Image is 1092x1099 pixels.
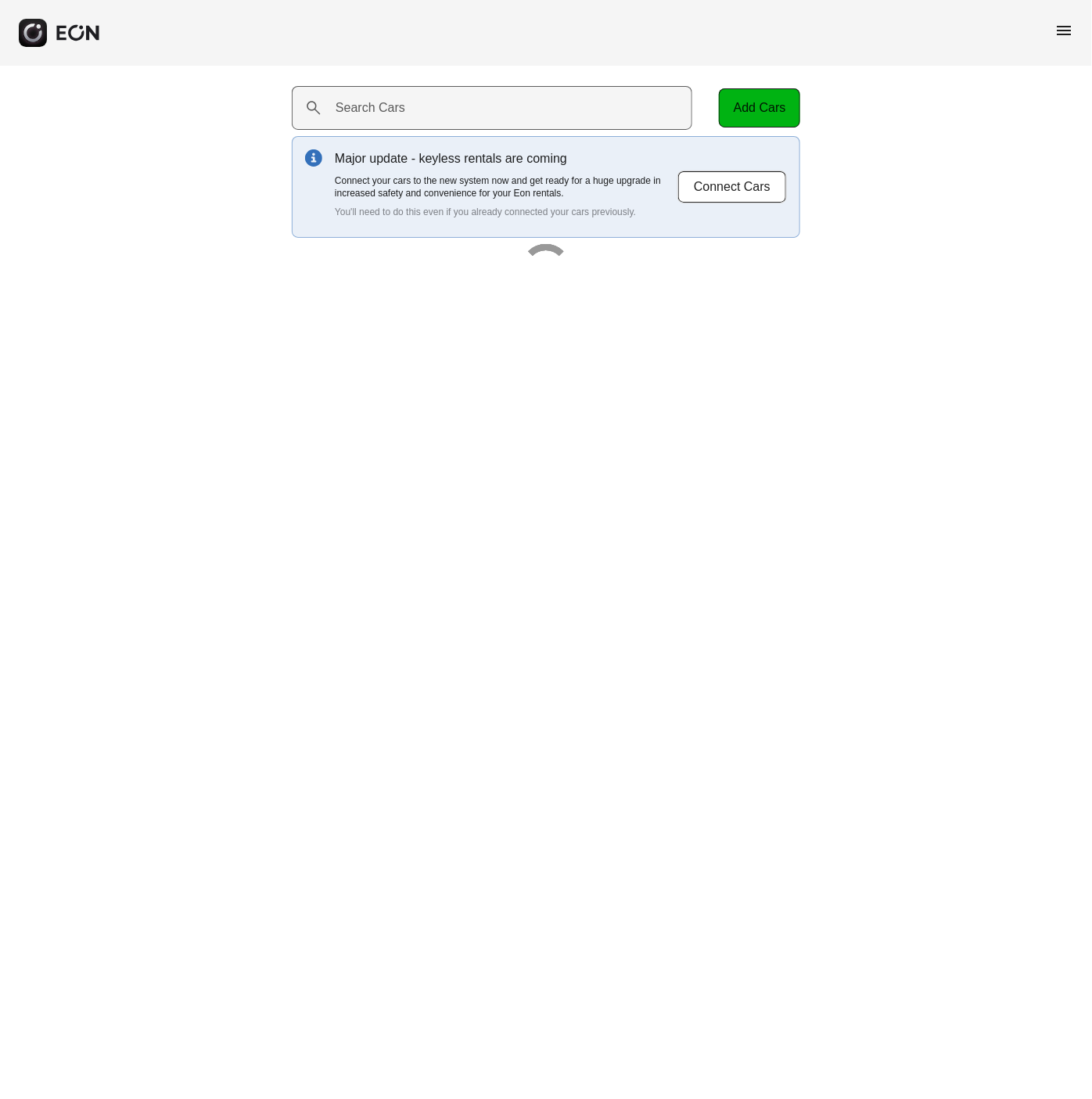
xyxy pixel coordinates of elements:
button: Add Cars [719,88,800,127]
p: Connect your cars to the new system now and get ready for a huge upgrade in increased safety and ... [335,174,677,199]
img: info [305,149,322,167]
p: You'll need to do this even if you already connected your cars previously. [335,206,677,218]
p: Major update - keyless rentals are coming [335,149,677,168]
button: Connect Cars [677,171,787,203]
label: Search Cars [336,99,405,117]
span: menu [1054,21,1073,40]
